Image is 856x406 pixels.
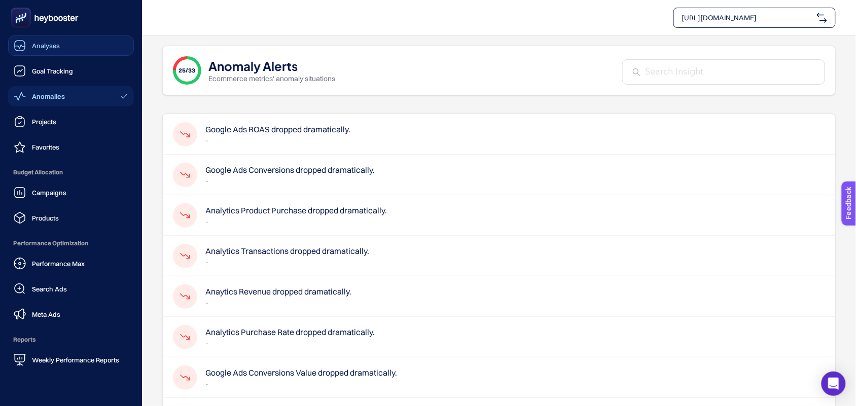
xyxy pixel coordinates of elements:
span: Analyses [32,42,60,50]
span: Budget Allocation [8,162,134,182]
h4: Analytics Transactions dropped dramatically. [205,245,369,257]
h4: Analytics Product Purchase dropped dramatically. [205,204,387,216]
span: Reports [8,329,134,350]
input: Search Insight [646,65,814,79]
span: Performance Max [32,260,85,268]
img: svg%3e [817,13,827,23]
p: - [205,216,387,227]
span: Goal Tracking [32,67,73,75]
p: - [205,379,397,389]
p: - [205,135,350,145]
span: Meta Ads [32,310,60,318]
span: Products [32,214,59,222]
span: Weekly Performance Reports [32,356,119,364]
p: - [205,298,351,308]
a: Performance Max [8,253,134,274]
img: Search Insight [633,68,640,76]
a: Projects [8,112,134,132]
p: - [205,176,375,186]
a: Search Ads [8,279,134,299]
h4: Google Ads Conversions Value dropped dramatically. [205,366,397,379]
h4: Anaytics Revenue dropped dramatically. [205,285,351,298]
span: Projects [32,118,56,126]
h4: Google Ads Conversions dropped dramatically. [205,164,375,176]
span: Feedback [6,3,39,11]
a: Analyses [8,35,134,56]
div: Open Intercom Messenger [822,372,846,396]
p: Ecommerce metrics' anomaly situations [208,73,335,84]
span: Campaigns [32,189,66,197]
p: - [205,338,375,348]
p: - [205,257,369,267]
a: Weekly Performance Reports [8,350,134,370]
a: Favorites [8,137,134,157]
span: 25/33 [179,66,196,75]
h1: Anomaly Alerts [208,57,298,73]
a: Anomalies [8,86,134,106]
a: Products [8,208,134,228]
span: Performance Optimization [8,233,134,253]
a: Meta Ads [8,304,134,324]
span: Search Ads [32,285,67,293]
span: [URL][DOMAIN_NAME] [682,13,813,23]
span: Anomalies [32,92,65,100]
a: Goal Tracking [8,61,134,81]
a: Campaigns [8,182,134,203]
span: Favorites [32,143,59,151]
h4: Google Ads ROAS dropped dramatically. [205,123,350,135]
h4: Analytics Purchase Rate dropped dramatically. [205,326,375,338]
